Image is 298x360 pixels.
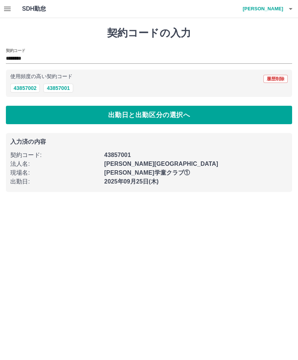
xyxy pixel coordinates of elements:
[10,139,288,145] p: 入力済の内容
[104,178,159,185] b: 2025年09月25日(木)
[10,168,100,177] p: 現場名 :
[6,48,25,53] h2: 契約コード
[10,84,40,92] button: 43857002
[10,151,100,160] p: 契約コード :
[10,74,72,79] p: 使用頻度の高い契約コード
[263,75,288,83] button: 履歴削除
[104,152,131,158] b: 43857001
[104,169,190,176] b: [PERSON_NAME]学童クラブ①
[43,84,73,92] button: 43857001
[10,177,100,186] p: 出勤日 :
[10,160,100,168] p: 法人名 :
[104,161,218,167] b: [PERSON_NAME][GEOGRAPHIC_DATA]
[6,27,292,39] h1: 契約コードの入力
[6,106,292,124] button: 出勤日と出勤区分の選択へ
